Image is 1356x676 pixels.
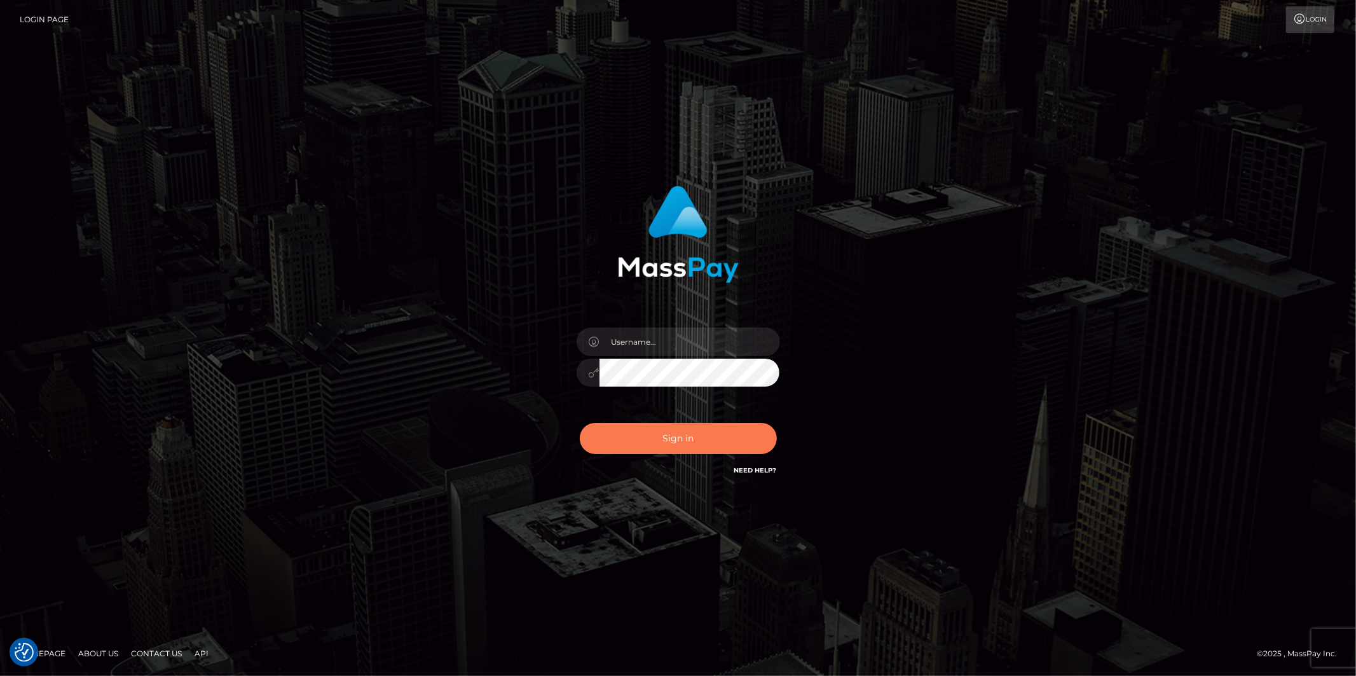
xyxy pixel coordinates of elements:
[126,644,187,663] a: Contact Us
[734,466,777,474] a: Need Help?
[15,643,34,662] img: Revisit consent button
[1286,6,1334,33] a: Login
[189,644,214,663] a: API
[14,644,71,663] a: Homepage
[599,328,780,356] input: Username...
[580,423,777,454] button: Sign in
[20,6,69,33] a: Login Page
[15,643,34,662] button: Consent Preferences
[618,186,739,283] img: MassPay Login
[73,644,123,663] a: About Us
[1257,647,1346,661] div: © 2025 , MassPay Inc.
